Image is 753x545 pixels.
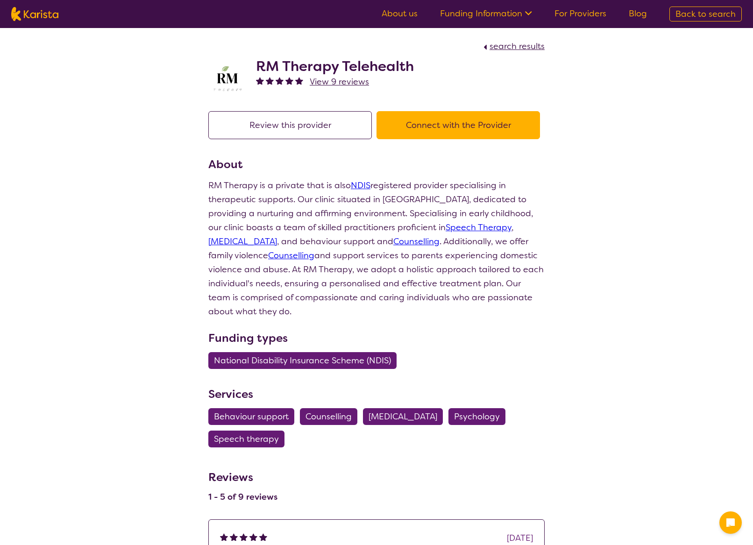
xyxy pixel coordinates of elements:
[446,222,511,233] a: Speech Therapy
[240,533,248,541] img: fullstar
[454,408,500,425] span: Psychology
[376,120,545,131] a: Connect with the Provider
[507,531,533,545] div: [DATE]
[369,408,437,425] span: [MEDICAL_DATA]
[295,77,303,85] img: fullstar
[440,8,532,19] a: Funding Information
[376,111,540,139] button: Connect with the Provider
[208,464,277,486] h3: Reviews
[208,386,545,403] h3: Services
[481,41,545,52] a: search results
[310,75,369,89] a: View 9 reviews
[300,411,363,422] a: Counselling
[208,355,402,366] a: National Disability Insurance Scheme (NDIS)
[266,77,274,85] img: fullstar
[305,408,352,425] span: Counselling
[208,178,545,319] p: RM Therapy is a private that is also registered provider specialising in therapeutic supports. Ou...
[208,236,277,247] a: [MEDICAL_DATA]
[214,431,279,447] span: Speech therapy
[249,533,257,541] img: fullstar
[208,330,545,347] h3: Funding types
[393,236,440,247] a: Counselling
[554,8,606,19] a: For Providers
[208,120,376,131] a: Review this provider
[256,58,414,75] h2: RM Therapy Telehealth
[214,352,391,369] span: National Disability Insurance Scheme (NDIS)
[208,62,246,96] img: b3hjthhf71fnbidirs13.png
[230,533,238,541] img: fullstar
[669,7,742,21] a: Back to search
[259,533,267,541] img: fullstar
[490,41,545,52] span: search results
[220,533,228,541] img: fullstar
[285,77,293,85] img: fullstar
[256,77,264,85] img: fullstar
[208,156,545,173] h3: About
[382,8,418,19] a: About us
[629,8,647,19] a: Blog
[214,408,289,425] span: Behaviour support
[268,250,314,261] a: Counselling
[276,77,284,85] img: fullstar
[11,7,58,21] img: Karista logo
[310,76,369,87] span: View 9 reviews
[208,111,372,139] button: Review this provider
[675,8,736,20] span: Back to search
[448,411,511,422] a: Psychology
[208,433,290,445] a: Speech therapy
[363,411,448,422] a: [MEDICAL_DATA]
[208,411,300,422] a: Behaviour support
[351,180,370,191] a: NDIS
[208,491,277,503] h4: 1 - 5 of 9 reviews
